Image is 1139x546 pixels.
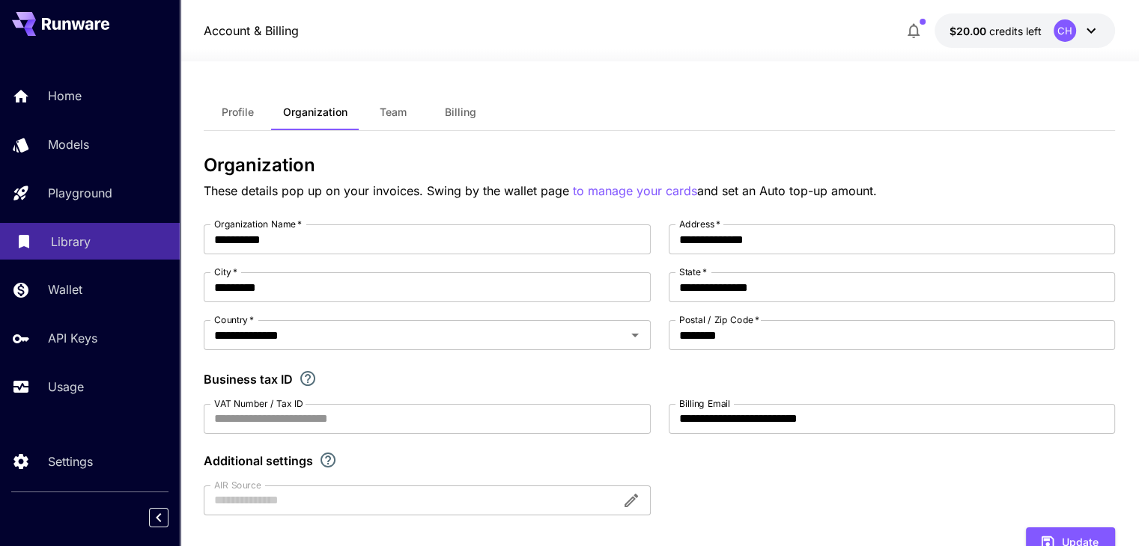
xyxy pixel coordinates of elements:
label: Billing Email [679,397,730,410]
button: $19.9996CH [935,13,1115,48]
p: Additional settings [204,452,313,470]
span: These details pop up on your invoices. Swing by the wallet page [204,183,573,198]
button: Collapse sidebar [149,508,168,527]
p: API Keys [48,329,97,347]
p: Models [48,135,89,153]
p: Settings [48,453,93,470]
span: and set an Auto top-up amount. [697,183,877,198]
p: Business tax ID [204,370,293,388]
span: Billing [445,105,476,119]
button: Open [625,325,646,346]
p: Playground [48,184,112,202]
div: CH [1054,19,1076,42]
div: Collapse sidebar [160,504,180,531]
svg: If you are a business tax registrant, please enter your business tax ID here. [299,369,317,387]
label: AIR Source [214,479,261,491]
nav: breadcrumb [204,22,299,40]
span: Profile [222,105,254,119]
span: Organization [283,105,347,119]
p: Wallet [48,280,82,298]
h3: Organization [204,155,1115,176]
svg: Explore additional customization settings [319,451,337,469]
p: Home [48,87,82,105]
span: $20.00 [950,25,989,37]
p: Usage [48,378,84,396]
p: Library [51,233,91,251]
a: Account & Billing [204,22,299,40]
label: Address [679,218,720,230]
label: Postal / Zip Code [679,313,759,326]
button: to manage your cards [573,182,697,200]
label: VAT Number / Tax ID [214,397,303,410]
span: Team [380,105,407,119]
div: $19.9996 [950,23,1042,39]
span: credits left [989,25,1042,37]
label: State [679,266,707,278]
